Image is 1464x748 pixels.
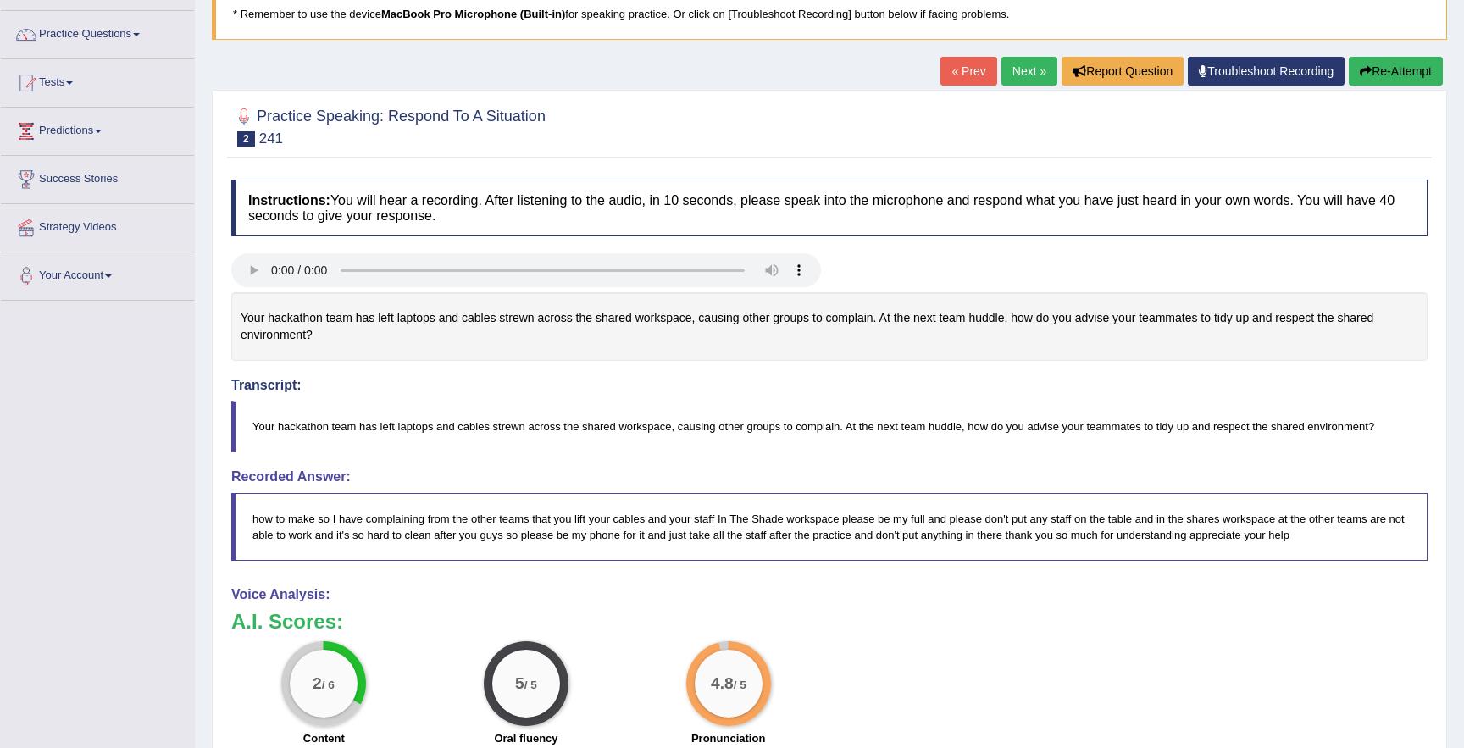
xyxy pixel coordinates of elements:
blockquote: how to make so I have complaining from the other teams that you lift your cables and your staff I... [231,493,1428,561]
small: 241 [259,130,283,147]
h4: Recorded Answer: [231,469,1428,485]
small: / 5 [524,679,537,692]
small: / 6 [322,679,335,692]
a: Your Account [1,252,194,295]
a: Next » [1001,57,1057,86]
b: Instructions: [248,193,330,208]
a: Predictions [1,108,194,150]
blockquote: Your hackathon team has left laptops and cables strewn across the shared workspace, causing other... [231,401,1428,452]
h4: You will hear a recording. After listening to the audio, in 10 seconds, please speak into the mic... [231,180,1428,236]
h4: Voice Analysis: [231,587,1428,602]
a: Strategy Videos [1,204,194,247]
big: 2 [313,674,322,693]
a: Troubleshoot Recording [1188,57,1345,86]
label: Oral fluency [494,730,557,746]
h2: Practice Speaking: Respond To A Situation [231,104,546,147]
label: Pronunciation [691,730,765,746]
a: Tests [1,59,194,102]
a: Success Stories [1,156,194,198]
div: Your hackathon team has left laptops and cables strewn across the shared workspace, causing other... [231,292,1428,361]
b: A.I. Scores: [231,610,343,633]
a: « Prev [940,57,996,86]
a: Practice Questions [1,11,194,53]
big: 4.8 [711,674,734,693]
button: Re-Attempt [1349,57,1443,86]
button: Report Question [1062,57,1184,86]
b: MacBook Pro Microphone (Built-in) [381,8,565,20]
small: / 5 [733,679,746,692]
span: 2 [237,131,255,147]
label: Content [303,730,345,746]
big: 5 [515,674,524,693]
